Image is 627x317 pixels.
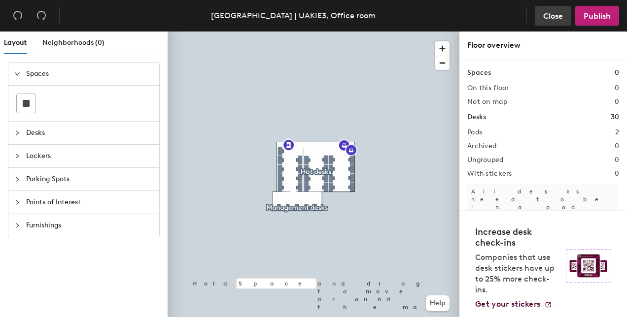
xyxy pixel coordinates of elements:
span: Neighborhoods (0) [42,38,104,47]
span: Layout [4,38,27,47]
h2: 2 [615,128,619,136]
button: Close [535,6,571,26]
span: collapsed [14,176,20,182]
span: collapsed [14,153,20,159]
span: collapsed [14,199,20,205]
button: Help [426,295,450,311]
h4: Increase desk check-ins [475,226,560,248]
button: Redo (⌘ + ⇧ + Z) [32,6,51,26]
span: Furnishings [26,214,153,237]
span: Lockers [26,145,153,167]
span: collapsed [14,222,20,228]
h2: With stickers [467,170,512,178]
span: Get your stickers [475,299,540,309]
h1: 0 [615,67,619,78]
h1: 30 [611,112,619,123]
p: Companies that use desk stickers have up to 25% more check-ins. [475,252,560,295]
h2: 0 [615,84,619,92]
h2: Ungrouped [467,156,504,164]
span: Publish [584,11,611,21]
h2: On this floor [467,84,509,92]
a: Get your stickers [475,299,552,309]
h2: 0 [615,142,619,150]
div: Floor overview [467,39,619,51]
h2: 0 [615,156,619,164]
button: Undo (⌘ + Z) [8,6,28,26]
img: Sticker logo [566,249,611,283]
span: collapsed [14,130,20,136]
h2: Archived [467,142,496,150]
span: Desks [26,122,153,144]
div: [GEOGRAPHIC_DATA] | UAKIE3, Office room [211,9,376,22]
h2: Pods [467,128,482,136]
span: Spaces [26,63,153,85]
span: Points of Interest [26,191,153,214]
h2: 0 [615,170,619,178]
button: Publish [575,6,619,26]
h1: Spaces [467,67,491,78]
h2: 0 [615,98,619,106]
h1: Desks [467,112,486,123]
span: Parking Spots [26,168,153,190]
p: All desks need to be in a pod before saving [467,184,619,231]
span: expanded [14,71,20,77]
h2: Not on map [467,98,507,106]
span: Close [543,11,563,21]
